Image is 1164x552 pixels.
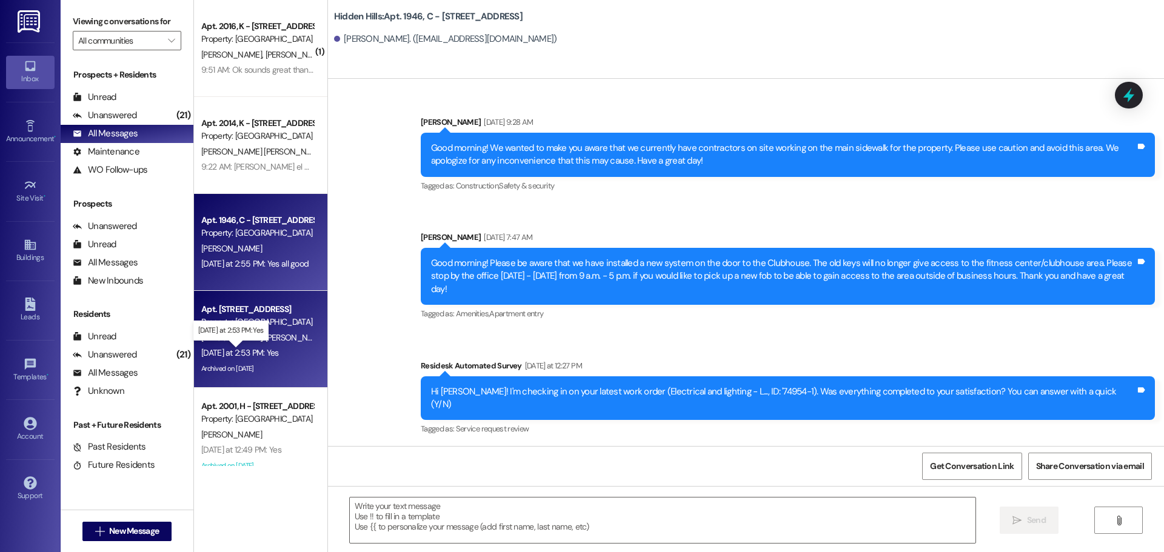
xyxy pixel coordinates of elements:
[61,68,193,81] div: Prospects + Residents
[173,345,193,364] div: (21)
[6,413,55,446] a: Account
[265,332,326,343] span: [PERSON_NAME]
[489,308,543,319] span: Apartment entry
[265,49,326,60] span: [PERSON_NAME]
[6,234,55,267] a: Buildings
[1027,514,1046,527] span: Send
[73,274,143,287] div: New Inbounds
[6,175,55,208] a: Site Visit •
[173,106,193,125] div: (21)
[201,316,313,328] div: Property: [GEOGRAPHIC_DATA]
[431,257,1136,296] div: Good morning! Please be aware that we have installed a new system on the door to the Clubhouse. T...
[201,258,309,269] div: [DATE] at 2:55 PM: Yes all good
[82,522,172,541] button: New Message
[201,400,313,413] div: Apt. 2001, H - [STREET_ADDRESS]
[1000,507,1059,534] button: Send
[73,385,124,397] div: Unknown
[421,231,1155,248] div: [PERSON_NAME]
[421,420,1155,437] div: Tagged as:
[54,133,56,141] span: •
[73,145,139,158] div: Maintenance
[1028,453,1152,480] button: Share Conversation via email
[109,525,159,537] span: New Message
[73,441,146,453] div: Past Residents
[61,198,193,210] div: Prospects
[6,56,55,88] a: Inbox
[201,332,266,343] span: [PERSON_NAME]
[73,256,138,269] div: All Messages
[201,20,313,33] div: Apt. 2016, K - [STREET_ADDRESS]
[201,33,313,45] div: Property: [GEOGRAPHIC_DATA]
[6,473,55,505] a: Support
[73,220,137,233] div: Unanswered
[168,36,175,45] i: 
[95,527,104,536] i: 
[6,294,55,327] a: Leads
[456,308,490,319] span: Amenities ,
[421,116,1155,133] div: [PERSON_NAME]
[201,130,313,142] div: Property: [GEOGRAPHIC_DATA]
[201,303,313,316] div: Apt. [STREET_ADDRESS]
[201,444,281,455] div: [DATE] at 12:49 PM: Yes
[201,161,582,172] div: 9:22 AM: [PERSON_NAME] el equipo de aire acondicionado del apartamento cuando lo pondrán a funcionar
[44,192,45,201] span: •
[930,460,1014,473] span: Get Conversation Link
[73,12,181,31] label: Viewing conversations for
[47,371,48,379] span: •
[481,231,532,244] div: [DATE] 7:47 AM
[421,177,1155,195] div: Tagged as:
[201,429,262,440] span: [PERSON_NAME]
[481,116,533,128] div: [DATE] 9:28 AM
[78,31,162,50] input: All communities
[334,10,523,23] b: Hidden Hills: Apt. 1946, C - [STREET_ADDRESS]
[201,413,313,425] div: Property: [GEOGRAPHIC_DATA]
[522,359,582,372] div: [DATE] at 12:27 PM
[201,347,279,358] div: [DATE] at 2:53 PM: Yes
[73,348,137,361] div: Unanswered
[73,91,116,104] div: Unread
[73,164,147,176] div: WO Follow-ups
[61,308,193,321] div: Residents
[201,227,313,239] div: Property: [GEOGRAPHIC_DATA]
[201,214,313,227] div: Apt. 1946, C - [STREET_ADDRESS]
[201,117,313,130] div: Apt. 2014, K - [STREET_ADDRESS]
[201,243,262,254] span: [PERSON_NAME]
[18,10,42,33] img: ResiDesk Logo
[334,33,557,45] div: [PERSON_NAME]. ([EMAIL_ADDRESS][DOMAIN_NAME])
[421,359,1155,376] div: Residesk Automated Survey
[201,146,324,157] span: [PERSON_NAME] [PERSON_NAME]
[198,325,264,336] p: [DATE] at 2:53 PM: Yes
[431,385,1136,411] div: Hi [PERSON_NAME]! I'm checking in on your latest work order (Electrical and lighting - L..., ID: ...
[6,354,55,387] a: Templates •
[73,238,116,251] div: Unread
[61,419,193,431] div: Past + Future Residents
[200,458,315,473] div: Archived on [DATE]
[499,181,554,191] span: Safety & security
[200,361,315,376] div: Archived on [DATE]
[421,305,1155,322] div: Tagged as:
[201,64,316,75] div: 9:51 AM: Ok sounds great thanks
[73,330,116,343] div: Unread
[73,459,155,471] div: Future Residents
[201,49,266,60] span: [PERSON_NAME]
[73,109,137,122] div: Unanswered
[73,127,138,140] div: All Messages
[456,181,500,191] span: Construction ,
[456,424,529,434] span: Service request review
[1114,516,1123,525] i: 
[1012,516,1022,525] i: 
[922,453,1022,480] button: Get Conversation Link
[431,142,1136,168] div: Good morning! We wanted to make you aware that we currently have contractors on site working on t...
[1036,460,1144,473] span: Share Conversation via email
[73,367,138,379] div: All Messages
